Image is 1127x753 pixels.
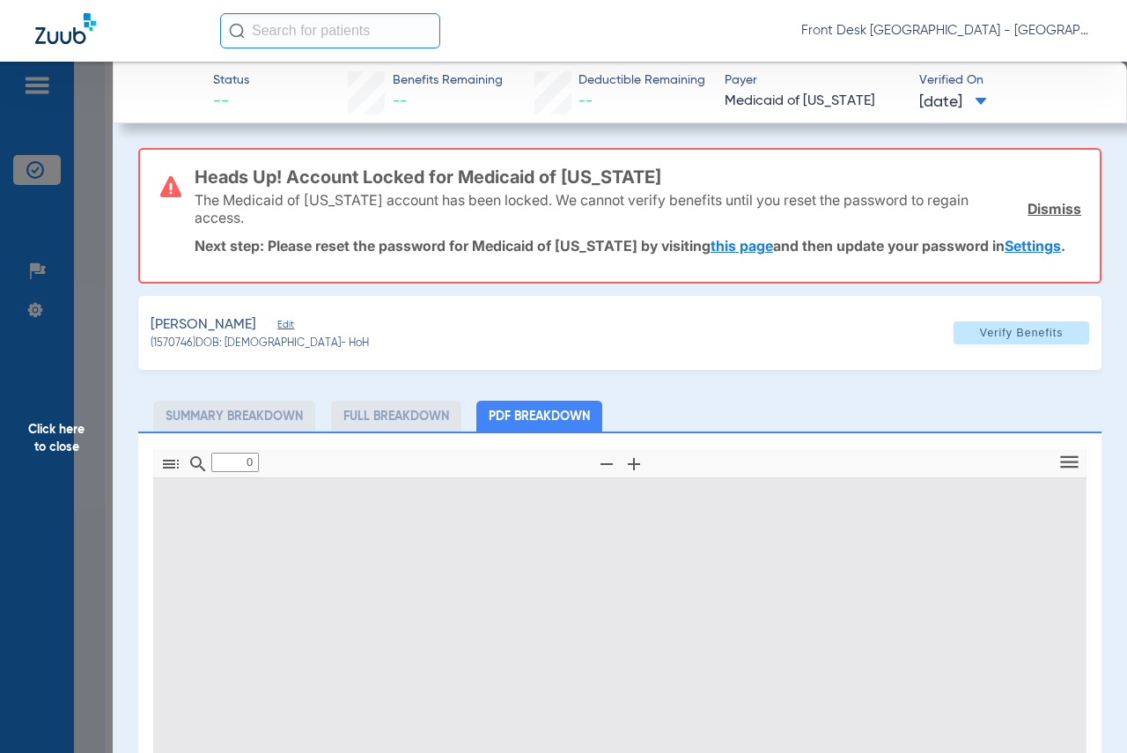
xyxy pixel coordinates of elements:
span: Edit [277,319,293,336]
iframe: Chat Widget [1039,668,1127,753]
img: Zuub Logo [35,13,96,44]
span: Medicaid of [US_STATE] [725,91,903,113]
span: Deductible Remaining [578,71,705,90]
span: Front Desk [GEOGRAPHIC_DATA] - [GEOGRAPHIC_DATA] | My Community Dental Centers [801,22,1092,40]
a: this page [711,237,773,255]
pdf-shy-button: Zoom Out [593,464,620,477]
svg: Tools [1057,450,1081,474]
input: Search for patients [220,13,440,48]
a: Dismiss [1028,200,1081,218]
button: Zoom Out [592,452,622,477]
input: Page [211,453,259,472]
span: -- [578,94,593,108]
button: Verify Benefits [954,321,1089,344]
p: The Medicaid of [US_STATE] account has been locked. We cannot verify benefits until you reset the... [195,191,1015,226]
span: [PERSON_NAME] [151,314,256,336]
span: Verify Benefits [980,326,1064,340]
span: -- [393,94,407,108]
span: Verified On [919,71,1098,90]
pdf-shy-button: Find in Document [184,464,211,477]
span: (1570746) DOB: [DEMOGRAPHIC_DATA] - HoH [151,336,369,352]
pdf-shy-button: Toggle Sidebar [157,464,184,477]
pdf-shy-button: Zoom In [620,464,647,477]
h3: Heads Up! Account Locked for Medicaid of [US_STATE] [195,168,1081,186]
span: -- [213,91,249,113]
li: Full Breakdown [331,401,461,432]
span: [DATE] [919,92,987,114]
img: error-icon [160,176,181,197]
span: Benefits Remaining [393,71,503,90]
button: Tools [1055,452,1085,476]
img: Search Icon [229,23,245,39]
a: Settings [1005,237,1061,255]
li: PDF Breakdown [476,401,602,432]
button: Zoom In [619,452,649,477]
span: Payer [725,71,903,90]
span: Status [213,71,249,90]
p: Next step: Please reset the password for Medicaid of [US_STATE] by visiting and then update your ... [195,237,1081,255]
li: Summary Breakdown [153,401,315,432]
